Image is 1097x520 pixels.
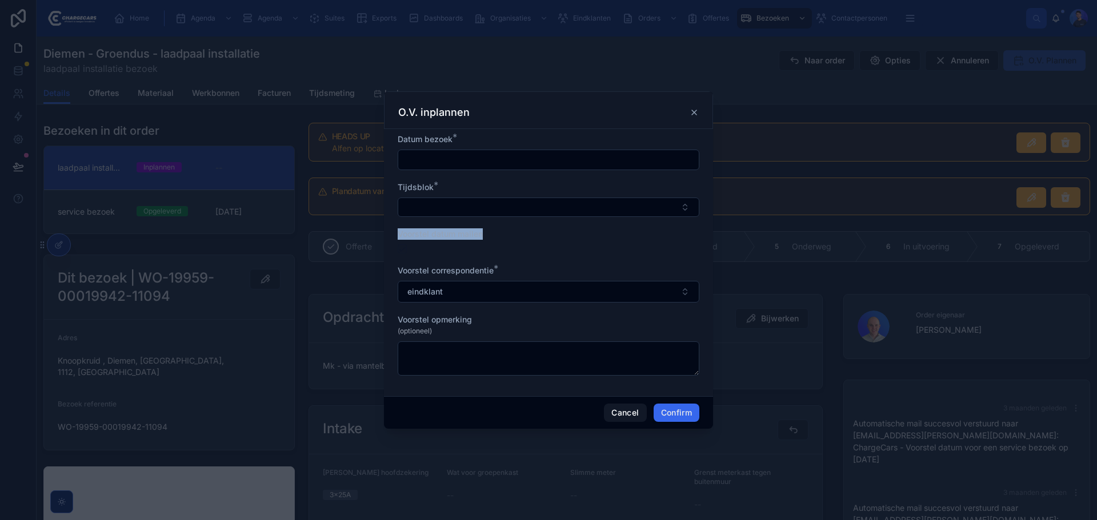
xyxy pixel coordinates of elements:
span: Voorstel opmerking [398,315,472,324]
h3: O.V. inplannen [398,106,470,119]
span: Tijdsblok [398,182,434,192]
span: (optioneel) [398,326,432,336]
button: Confirm [654,404,699,422]
button: Select Button [398,197,699,217]
span: eindklant [407,286,443,297]
button: Cancel [604,404,646,422]
span: Voorstel datum mailen [398,229,483,239]
button: Select Button [398,281,699,303]
span: Voorstel correspondentie [398,265,494,275]
span: Datum bezoek [398,134,453,144]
